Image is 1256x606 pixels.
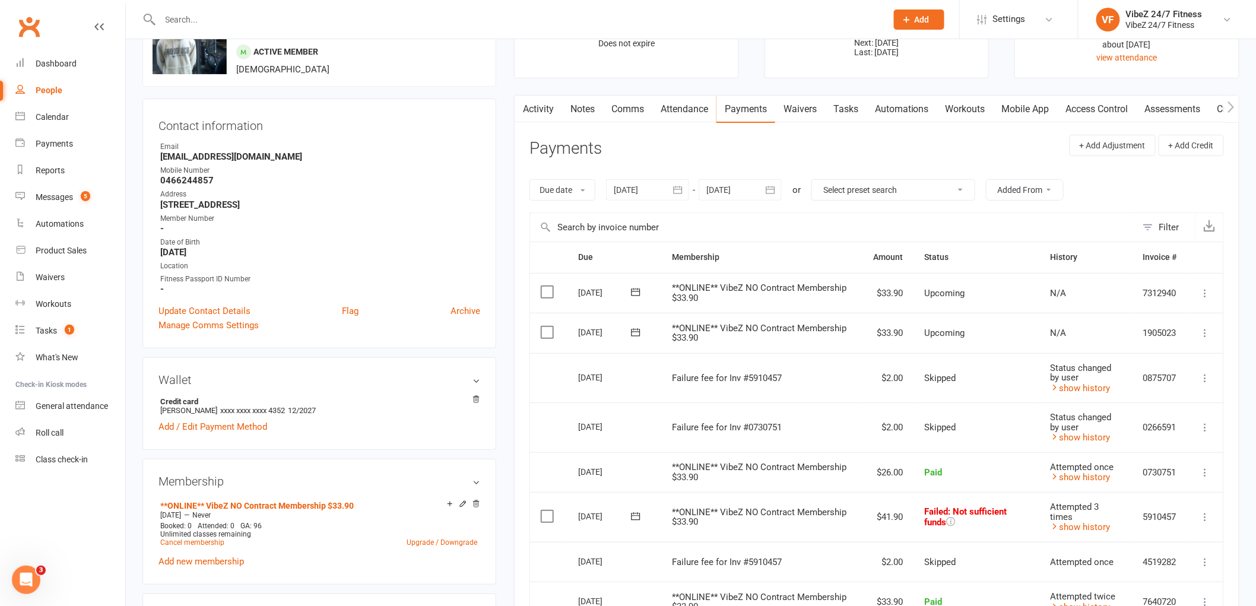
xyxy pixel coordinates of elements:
a: Assessments [1137,96,1209,123]
a: Dashboard [15,50,125,77]
strong: [STREET_ADDRESS] [160,199,480,210]
th: Invoice # [1133,242,1188,272]
h3: Membership [158,475,480,488]
div: [DATE] [578,462,633,481]
td: $2.00 [862,353,914,403]
span: Settings [993,6,1026,33]
a: Class kiosk mode [15,446,125,473]
div: Location [160,261,480,272]
a: Tasks 1 [15,318,125,344]
div: or [792,183,801,197]
span: Failure fee for Inv #0730751 [672,422,782,433]
div: VibeZ 24/7 Fitness [1126,9,1203,20]
strong: [EMAIL_ADDRESS][DOMAIN_NAME] [160,151,480,162]
h3: Contact information [158,115,480,132]
button: + Add Credit [1159,135,1224,156]
div: Address [160,189,480,200]
span: Unlimited classes remaining [160,530,251,538]
div: Calendar [36,112,69,122]
h3: Wallet [158,373,480,386]
a: General attendance kiosk mode [15,393,125,420]
a: Activity [515,96,562,123]
span: 5 [81,191,90,201]
span: Add [915,15,930,24]
span: 3 [36,566,46,575]
a: Mobile App [994,96,1058,123]
span: [DEMOGRAPHIC_DATA] [236,64,329,75]
input: Search... [157,11,878,28]
a: show history [1050,472,1110,483]
span: : Not sufficient funds [924,506,1007,528]
a: Upgrade / Downgrade [407,538,477,547]
a: Access Control [1058,96,1137,123]
strong: - [160,223,480,234]
div: Mobile Number [160,165,480,176]
a: view attendance [1097,53,1157,62]
p: Next: [DATE] Last: [DATE] [776,38,978,57]
strong: 0466244857 [160,175,480,186]
div: Messages [36,192,73,202]
span: Booked: 0 [160,522,192,530]
a: Clubworx [14,12,44,42]
a: Reports [15,157,125,184]
span: Active member [253,47,318,56]
div: [DATE] [578,552,633,570]
a: show history [1050,522,1110,532]
div: Payments [36,139,73,148]
div: Reports [36,166,65,175]
div: Class check-in [36,455,88,464]
a: Waivers [775,96,825,123]
span: Upcoming [924,288,965,299]
span: **ONLINE** VibeZ NO Contract Membership $33.90 [672,462,846,483]
td: 7312940 [1133,273,1188,313]
a: Notes [562,96,603,123]
th: Amount [862,242,914,272]
div: Tasks [36,326,57,335]
a: People [15,77,125,104]
a: Add / Edit Payment Method [158,420,267,434]
th: Status [914,242,1039,272]
div: What's New [36,353,78,362]
span: Attempted once [1050,462,1114,472]
span: Upcoming [924,328,965,338]
a: Update Contact Details [158,304,250,318]
span: Failed [924,506,1007,528]
button: + Add Adjustment [1070,135,1156,156]
a: Tasks [825,96,867,123]
a: Comms [603,96,652,123]
a: Manage Comms Settings [158,318,259,332]
span: [DATE] [160,511,181,519]
td: $33.90 [862,313,914,353]
td: $26.00 [862,452,914,493]
span: Attended: 0 [198,522,234,530]
span: N/A [1050,328,1066,338]
span: Never [192,511,211,519]
a: Attendance [652,96,716,123]
a: show history [1050,383,1110,394]
span: Status changed by user [1050,363,1111,383]
span: 12/2027 [288,406,316,415]
td: 0730751 [1133,452,1188,493]
div: [DATE] [578,368,633,386]
a: Roll call [15,420,125,446]
div: Date of Birth [160,237,480,248]
div: VibeZ 24/7 Fitness [1126,20,1203,30]
li: [PERSON_NAME] [158,395,480,417]
a: Payments [15,131,125,157]
input: Search by invoice number [530,213,1137,242]
div: Fitness Passport ID Number [160,274,480,285]
div: Product Sales [36,246,87,255]
span: Skipped [924,422,956,433]
strong: - [160,284,480,294]
span: xxxx xxxx xxxx 4352 [220,406,285,415]
span: Attempted once [1050,557,1114,567]
a: Calendar [15,104,125,131]
span: GA: 96 [240,522,262,530]
strong: Credit card [160,397,474,406]
div: General attendance [36,401,108,411]
div: [DATE] [578,417,633,436]
td: 4519282 [1133,542,1188,582]
a: Product Sales [15,237,125,264]
div: Member Number [160,213,480,224]
span: Attempted twice [1050,591,1115,602]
